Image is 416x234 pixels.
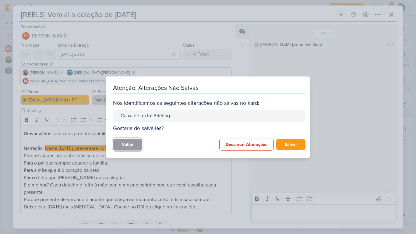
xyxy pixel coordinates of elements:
[113,139,142,151] button: Voltar
[118,112,301,119] div: - Caixa de texto: Briefing
[219,139,274,151] button: Descartar Alterações
[113,84,305,94] div: Atenção: Alterações Não Salvas
[113,124,305,133] div: Gostaria de salvá-las?
[276,139,305,150] button: Salvar
[113,99,305,107] div: Nós identificamos as seguintes alterações não salvas no kard:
